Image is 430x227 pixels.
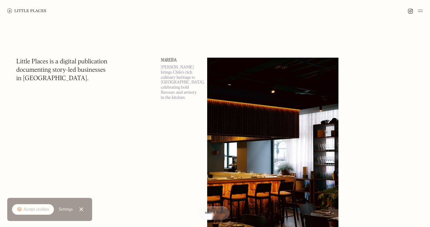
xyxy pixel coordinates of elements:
[59,207,73,211] div: Settings
[17,207,49,213] div: 🍪 Accept cookies
[198,207,230,220] a: Map view
[16,58,107,83] h1: Little Places is a digital publication documenting story-led businesses in [GEOGRAPHIC_DATA].
[161,65,200,100] p: [PERSON_NAME] brings Chile’s rich culinary heritage to [GEOGRAPHIC_DATA], celebrating bold flavou...
[205,211,223,215] span: Map view
[75,203,87,215] a: Close Cookie Popup
[161,58,200,62] a: Mareida
[59,203,73,216] a: Settings
[12,204,54,215] a: 🍪 Accept cookies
